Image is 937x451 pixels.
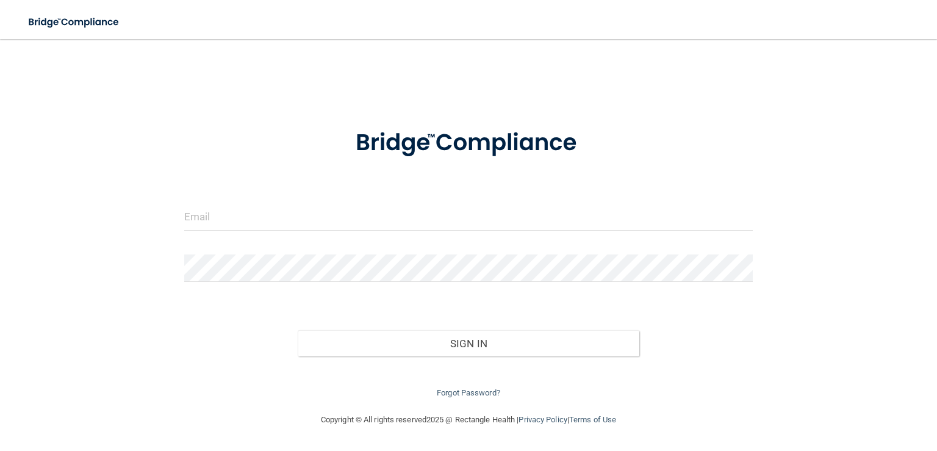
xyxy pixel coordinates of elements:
div: Copyright © All rights reserved 2025 @ Rectangle Health | | [246,400,691,439]
img: bridge_compliance_login_screen.278c3ca4.svg [331,112,606,174]
a: Terms of Use [569,415,616,424]
a: Forgot Password? [437,388,500,397]
img: bridge_compliance_login_screen.278c3ca4.svg [18,10,131,35]
input: Email [184,203,753,231]
a: Privacy Policy [519,415,567,424]
iframe: Drift Widget Chat Controller [727,366,922,414]
button: Sign In [298,330,639,357]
